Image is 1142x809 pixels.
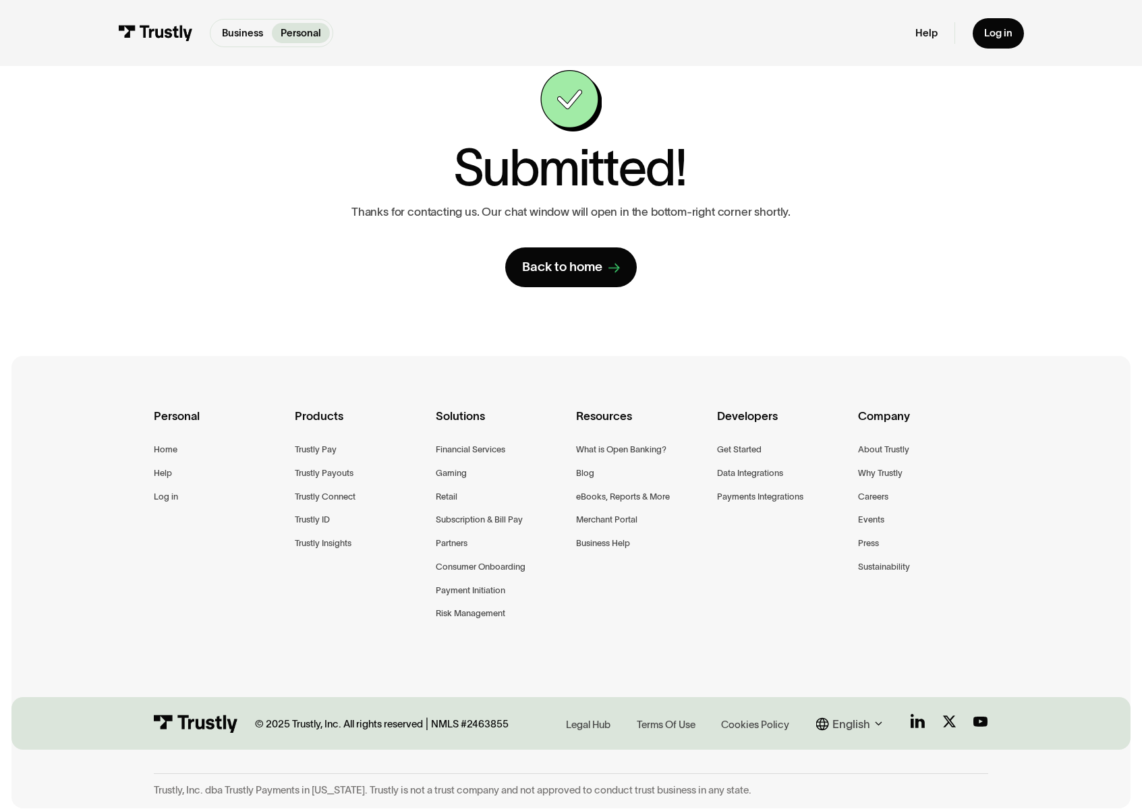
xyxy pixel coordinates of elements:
[436,489,457,504] a: Retail
[576,536,630,551] a: Business Help
[426,715,428,733] div: |
[295,512,330,527] a: Trustly ID
[566,717,610,731] div: Legal Hub
[721,717,789,731] div: Cookies Policy
[154,407,284,442] div: Personal
[984,26,1012,39] div: Log in
[295,466,353,481] a: Trustly Payouts
[858,489,888,504] a: Careers
[562,715,615,733] a: Legal Hub
[255,717,423,730] div: © 2025 Trustly, Inc. All rights reserved
[154,466,172,481] a: Help
[973,18,1024,49] a: Log in
[154,783,988,796] div: Trustly, Inc. dba Trustly Payments in [US_STATE]. Trustly is not a trust company and not approved...
[522,259,602,276] div: Back to home
[505,247,637,287] a: Back to home
[453,143,687,193] h1: Submitted!
[576,512,637,527] a: Merchant Portal
[295,489,355,504] a: Trustly Connect
[858,560,910,574] a: Sustainability
[436,407,566,442] div: Solutions
[295,442,337,457] a: Trustly Pay
[716,715,793,733] a: Cookies Policy
[436,560,525,574] a: Consumer Onboarding
[222,26,263,40] p: Business
[717,466,783,481] a: Data Integrations
[637,717,695,731] div: Terms Of Use
[576,489,670,504] a: eBooks, Reports & More
[832,715,870,733] div: English
[915,26,938,39] a: Help
[717,489,803,504] a: Payments Integrations
[272,23,330,44] a: Personal
[436,466,467,481] a: Gaming
[154,442,177,457] a: Home
[281,26,321,40] p: Personal
[717,442,762,457] a: Get Started
[717,407,847,442] div: Developers
[295,536,351,551] a: Trustly Insights
[858,407,988,442] div: Company
[436,606,505,621] a: Risk Management
[436,583,505,598] a: Payment Initiation
[431,717,509,730] div: NMLS #2463855
[576,407,706,442] div: Resources
[858,536,879,551] a: Press
[436,512,523,527] a: Subscription & Bill Pay
[858,442,909,457] a: About Trustly
[632,715,700,733] a: Terms Of Use
[816,715,888,733] div: English
[295,407,425,442] div: Products
[214,23,273,44] a: Business
[154,715,237,733] img: Trustly Logo
[351,205,791,218] p: Thanks for contacting us. Our chat window will open in the bottom-right corner shortly.
[436,536,467,551] a: Partners
[858,466,903,481] a: Why Trustly
[576,466,594,481] a: Blog
[858,512,884,527] a: Events
[154,489,178,504] a: Log in
[436,442,505,457] a: Financial Services
[576,442,666,457] a: What is Open Banking?
[118,25,193,40] img: Trustly Logo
